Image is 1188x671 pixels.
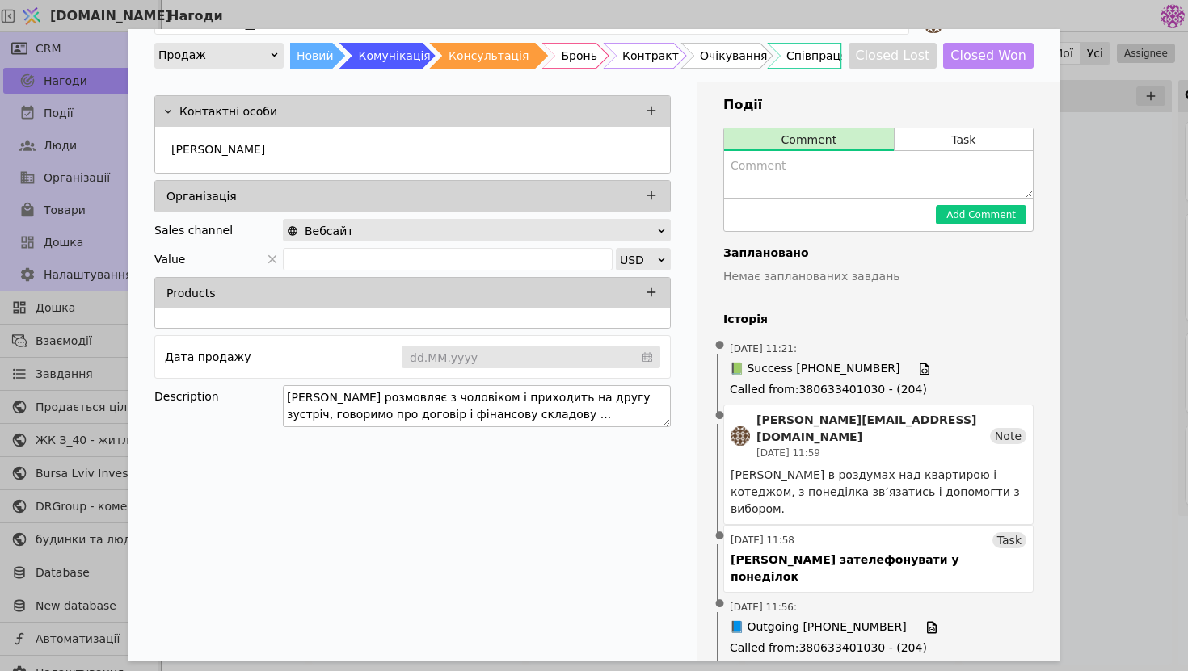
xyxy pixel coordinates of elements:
[154,219,233,241] div: Sales channel
[305,220,353,242] span: Вебсайт
[166,188,237,205] p: Організація
[287,225,298,237] img: online-store.svg
[730,360,899,378] span: 📗 Success [PHONE_NUMBER]
[622,43,679,69] div: Контракт
[283,385,671,427] textarea: [PERSON_NAME] розмовляє з чоловіком і приходить на другу зустріч, говоримо про договір і фінансов...
[723,311,1034,328] h4: Історія
[700,43,767,69] div: Очікування
[730,381,1027,398] span: Called from : 380633401030 - (204)
[712,516,728,557] span: •
[731,467,1026,518] div: [PERSON_NAME] в роздумах над квартирою і котеджом, з понеділка звʼязатись і допомогти з вибором.
[620,249,656,271] div: USD
[849,43,937,69] button: Closed Lost
[731,533,794,547] div: [DATE] 11:58
[786,43,848,69] div: Співпраця
[990,428,1026,444] div: Note
[158,44,269,66] div: Продаж
[723,245,1034,262] h4: Заплановано
[712,584,728,625] span: •
[712,325,728,367] span: •
[730,600,797,614] span: [DATE] 11:56 :
[730,342,797,356] span: [DATE] 11:21 :
[731,426,750,446] img: an
[297,43,334,69] div: Новий
[165,346,251,368] div: Дата продажу
[171,141,265,158] p: [PERSON_NAME]
[723,268,1034,285] p: Немає запланованих завдань
[724,128,894,151] button: Comment
[943,43,1034,69] button: Closed Won
[154,248,185,270] span: Value
[179,103,277,120] p: Контактні особи
[731,551,1026,585] div: [PERSON_NAME] зателефонувати у понеділок
[154,385,283,408] div: Description
[723,95,1034,115] h3: Події
[449,43,529,69] div: Консультація
[561,43,596,69] div: Бронь
[358,43,430,69] div: Комунікація
[936,205,1026,224] button: Add Comment
[166,285,215,302] p: Products
[730,619,907,636] span: 📘 Outgoing [PHONE_NUMBER]
[642,349,652,365] svg: calendar
[730,640,1027,656] span: Called from : 380633401030 - (204)
[712,396,728,437] span: •
[128,29,1060,661] div: Add Opportunity
[756,446,990,460] div: [DATE] 11:59
[756,412,990,446] div: [PERSON_NAME][EMAIL_ADDRESS][DOMAIN_NAME]
[895,128,1033,151] button: Task
[992,532,1026,548] div: Task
